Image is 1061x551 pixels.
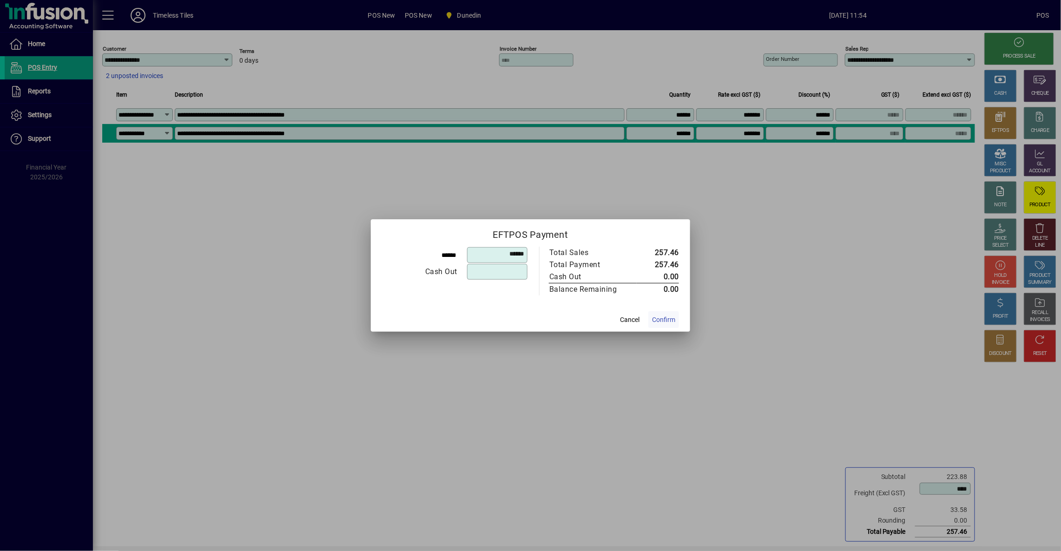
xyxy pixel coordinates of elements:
[637,247,679,259] td: 257.46
[549,259,637,271] td: Total Payment
[637,283,679,296] td: 0.00
[382,266,457,277] div: Cash Out
[549,284,627,295] div: Balance Remaining
[637,271,679,283] td: 0.00
[549,247,637,259] td: Total Sales
[648,311,679,328] button: Confirm
[637,259,679,271] td: 257.46
[371,219,690,246] h2: EFTPOS Payment
[620,315,639,325] span: Cancel
[615,311,645,328] button: Cancel
[652,315,675,325] span: Confirm
[549,271,627,282] div: Cash Out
